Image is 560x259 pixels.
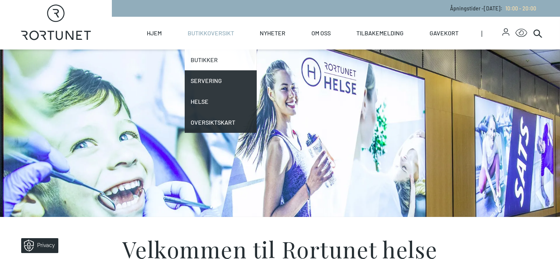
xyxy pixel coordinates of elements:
[7,236,68,255] iframe: Manage Preferences
[481,17,502,49] span: |
[185,49,257,70] a: Butikker
[430,17,459,49] a: Gavekort
[147,17,162,49] a: Hjem
[185,91,257,112] a: Helse
[502,5,536,12] a: 10:00 - 20:00
[505,5,536,12] span: 10:00 - 20:00
[311,17,331,49] a: Om oss
[450,4,536,12] p: Åpningstider - [DATE] :
[185,70,257,91] a: Servering
[260,17,285,49] a: Nyheter
[356,17,404,49] a: Tilbakemelding
[515,27,527,39] button: Open Accessibility Menu
[188,17,234,49] a: Butikkoversikt
[185,112,257,133] a: Oversiktskart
